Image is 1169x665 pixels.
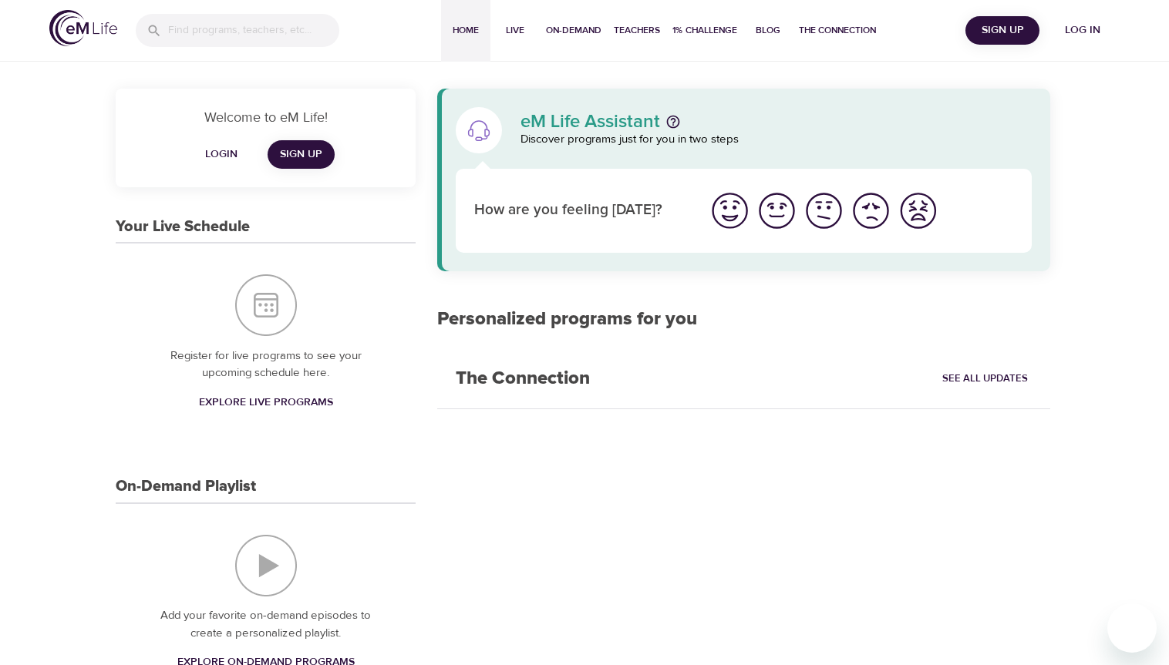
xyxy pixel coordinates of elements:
button: Login [197,140,246,169]
img: great [709,190,751,232]
p: eM Life Assistant [520,113,660,131]
span: Explore Live Programs [199,393,333,412]
span: Teachers [614,22,660,39]
h2: Personalized programs for you [437,308,1050,331]
span: Login [203,145,240,164]
button: I'm feeling great [706,187,753,234]
img: ok [803,190,845,232]
img: Your Live Schedule [235,274,297,336]
button: I'm feeling good [753,187,800,234]
span: Log in [1052,21,1113,40]
button: I'm feeling worst [894,187,942,234]
h2: The Connection [437,349,608,408]
a: See All Updates [938,367,1032,391]
span: See All Updates [942,370,1028,388]
button: Sign Up [965,16,1039,45]
span: Sign Up [972,21,1033,40]
span: Live [497,22,534,39]
img: good [756,190,798,232]
button: I'm feeling bad [847,187,894,234]
img: bad [850,190,892,232]
span: Blog [750,22,787,39]
p: How are you feeling [DATE]? [474,200,688,222]
h3: On-Demand Playlist [116,478,256,495]
iframe: Button to launch messaging window [1107,603,1157,653]
p: Add your favorite on-demand episodes to create a personalized playlist. [147,607,385,642]
span: Sign Up [280,145,322,164]
span: The Connection [799,22,876,39]
img: On-Demand Playlist [235,535,297,596]
a: Sign Up [268,140,335,169]
p: Welcome to eM Life! [134,107,397,128]
span: Home [447,22,484,39]
button: Log in [1046,16,1120,45]
img: worst [897,190,939,232]
button: I'm feeling ok [800,187,847,234]
p: Discover programs just for you in two steps [520,131,1032,149]
a: Explore Live Programs [193,388,339,417]
h3: Your Live Schedule [116,218,250,236]
img: eM Life Assistant [467,118,491,143]
span: On-Demand [546,22,601,39]
p: Register for live programs to see your upcoming schedule here. [147,348,385,382]
span: 1% Challenge [672,22,737,39]
img: logo [49,10,117,46]
input: Find programs, teachers, etc... [168,14,339,47]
